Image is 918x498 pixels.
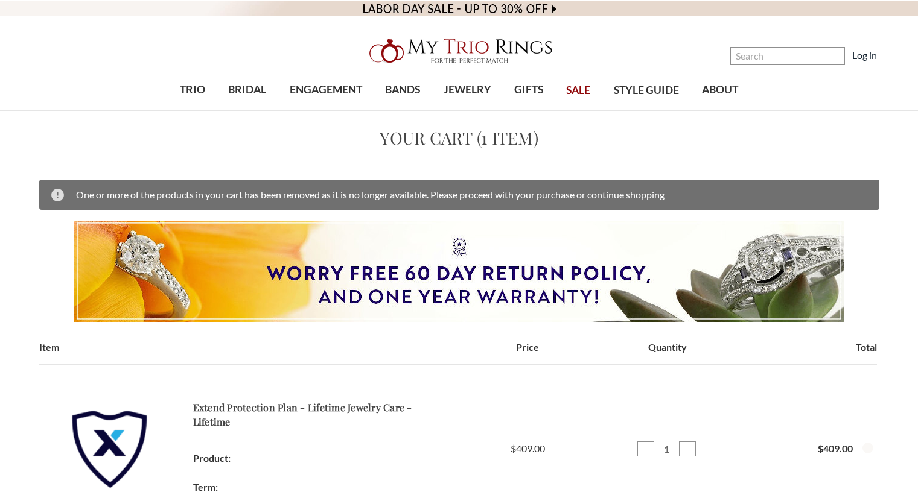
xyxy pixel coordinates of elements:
button: submenu toggle [241,110,253,111]
strong: $409.00 [818,443,853,454]
span: TRIO [180,82,205,98]
span: SALE [566,83,590,98]
span: BANDS [385,82,420,98]
th: Item [39,340,458,365]
b: Term: [193,481,218,493]
a: TRIO [168,71,217,110]
span: JEWELRY [444,82,491,98]
b: Product: [193,452,231,464]
a: BRIDAL [217,71,278,110]
a: My Trio Rings [266,32,652,71]
a: BANDS [374,71,432,110]
button: submenu toggle [186,110,199,111]
a: STYLE GUIDE [602,71,690,110]
img: Worry Free 60 Day Return Policy [74,221,844,322]
input: Extend Protection Plan - Lifetime Jewelry Care - Lifetime [656,443,677,455]
span: GIFTS [514,82,543,98]
span: BRIDAL [228,82,266,98]
h1: Your Cart (1 item) [39,125,879,151]
th: Price [458,340,598,365]
input: Search [730,47,845,65]
a: Cart with 0 items [884,48,904,63]
a: SALE [555,71,602,110]
svg: cart.cart_preview [884,50,896,62]
th: Total [737,340,876,365]
p: Extend Protection Plan - Lifetime Jewelry Care - Lifetime [193,400,444,429]
button: submenu toggle [397,110,409,111]
span: ENGAGEMENT [290,82,362,98]
span: $409.00 [511,441,545,456]
span: STYLE GUIDE [614,83,679,98]
button: submenu toggle [523,110,535,111]
button: submenu toggle [320,110,332,111]
a: JEWELRY [432,71,502,110]
button: Remove Extend Protection Plan - Lifetime Jewelry Care - Lifetime from cart [862,443,873,453]
span: One or more of the products in your cart has been removed as it is no longer available. Please pr... [76,189,665,200]
th: Quantity [598,340,737,365]
a: GIFTS [503,71,555,110]
button: submenu toggle [461,110,473,111]
img: My Trio Rings [363,32,556,71]
a: ENGAGEMENT [278,71,374,110]
a: Log in [852,48,877,63]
